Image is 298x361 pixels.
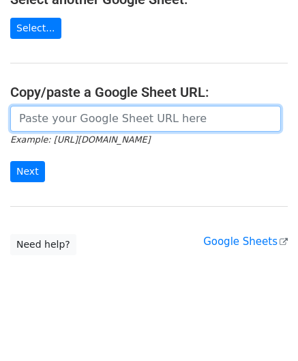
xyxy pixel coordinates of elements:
iframe: Chat Widget [230,295,298,361]
a: Google Sheets [203,235,288,248]
a: Need help? [10,234,76,255]
h4: Copy/paste a Google Sheet URL: [10,84,288,100]
a: Select... [10,18,61,39]
input: Next [10,161,45,182]
input: Paste your Google Sheet URL here [10,106,281,132]
small: Example: [URL][DOMAIN_NAME] [10,134,150,145]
